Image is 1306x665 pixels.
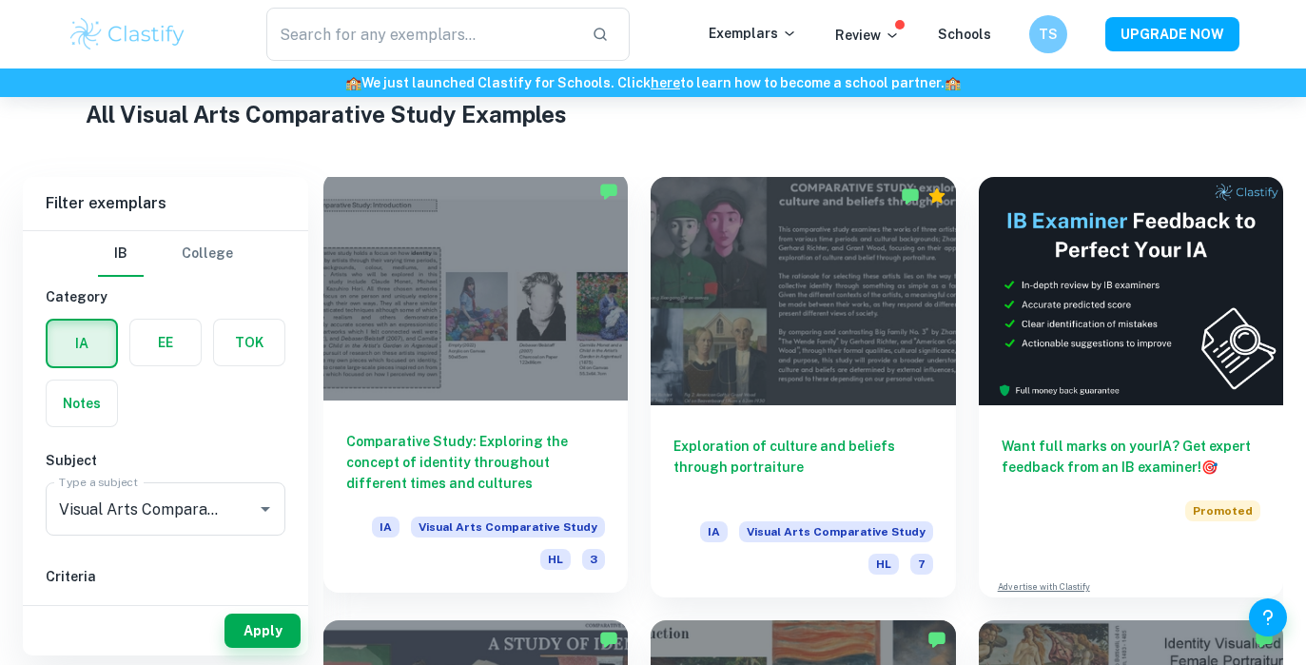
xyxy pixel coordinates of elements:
img: Clastify logo [68,15,188,53]
span: Visual Arts Comparative Study [411,517,605,538]
button: IB [98,231,144,277]
input: Search for any exemplars... [266,8,577,61]
label: Type a subject [59,474,138,490]
img: Thumbnail [979,177,1283,405]
span: Visual Arts Comparative Study [739,521,933,542]
img: Marked [927,630,946,649]
h6: Comparative Study: Exploring the concept of identity throughout different times and cultures [346,431,605,494]
button: IA [48,321,116,366]
h1: All Visual Arts Comparative Study Examples [86,97,1220,131]
button: Help and Feedback [1249,598,1287,636]
button: EE [130,320,201,365]
h6: Subject [46,450,285,471]
img: Marked [1255,630,1274,649]
h6: Criteria [46,566,285,587]
button: UPGRADE NOW [1105,17,1239,51]
a: Exploration of culture and beliefs through portraitureIAVisual Arts Comparative StudyHL7 [651,177,955,597]
span: Promoted [1185,500,1260,521]
button: Open [252,496,279,522]
button: College [182,231,233,277]
h6: Filter exemplars [23,177,308,230]
img: Marked [599,630,618,649]
a: Advertise with Clastify [998,580,1090,594]
div: Filter type choice [98,231,233,277]
span: IA [372,517,400,538]
h6: Category [46,286,285,307]
button: Notes [47,381,117,426]
img: Marked [901,186,920,205]
img: Marked [599,182,618,201]
h6: We just launched Clastify for Schools. Click to learn how to become a school partner. [4,72,1302,93]
span: 🏫 [345,75,361,90]
button: TS [1029,15,1067,53]
span: 7 [910,554,933,575]
a: here [651,75,680,90]
p: Exemplars [709,23,797,44]
span: 3 [582,549,605,570]
a: Schools [938,27,991,42]
a: Comparative Study: Exploring the concept of identity throughout different times and culturesIAVis... [323,177,628,597]
p: Review [835,25,900,46]
button: Apply [224,614,301,648]
span: 🏫 [945,75,961,90]
span: IA [700,521,728,542]
span: HL [868,554,899,575]
h6: Want full marks on your IA ? Get expert feedback from an IB examiner! [1002,436,1260,478]
span: 🎯 [1201,460,1218,475]
span: HL [540,549,571,570]
button: TOK [214,320,284,365]
a: Want full marks on yourIA? Get expert feedback from an IB examiner!PromotedAdvertise with Clastify [979,177,1283,597]
div: Premium [927,186,946,205]
h6: Exploration of culture and beliefs through portraiture [673,436,932,499]
h6: TS [1037,24,1059,45]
